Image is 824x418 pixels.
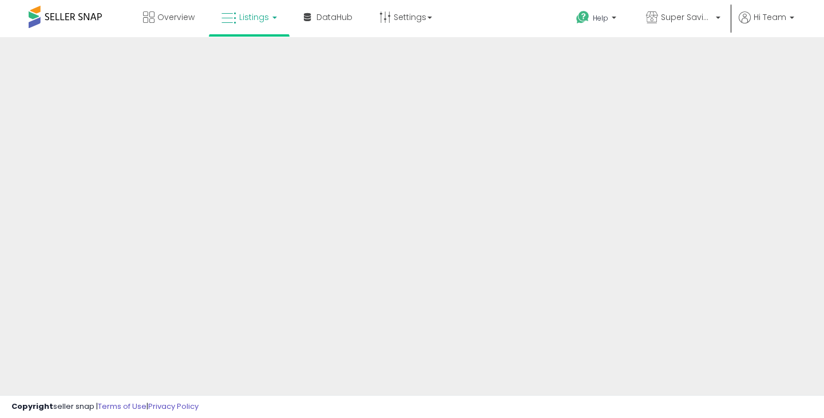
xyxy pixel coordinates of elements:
[11,401,53,412] strong: Copyright
[739,11,794,37] a: Hi Team
[98,401,146,412] a: Terms of Use
[11,401,199,412] div: seller snap | |
[148,401,199,412] a: Privacy Policy
[661,11,712,23] span: Super Savings Now (NEW)
[316,11,352,23] span: DataHub
[593,13,608,23] span: Help
[576,10,590,25] i: Get Help
[754,11,786,23] span: Hi Team
[157,11,195,23] span: Overview
[239,11,269,23] span: Listings
[567,2,628,37] a: Help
